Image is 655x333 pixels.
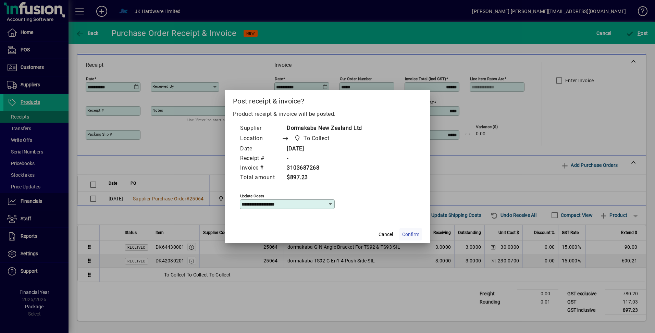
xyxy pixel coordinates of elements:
button: Cancel [375,228,397,241]
h2: Post receipt & invoice? [225,90,430,110]
td: Dormakaba New Zealand Ltd [282,124,362,133]
td: Location [240,133,282,144]
span: Confirm [402,231,419,238]
span: To Collect [292,134,332,143]
button: Confirm [399,228,422,241]
mat-label: Update costs [240,194,264,198]
td: Date [240,144,282,154]
td: 3103687268 [282,163,362,173]
td: Invoice # [240,163,282,173]
td: Supplier [240,124,282,133]
span: To Collect [304,134,329,143]
td: $897.23 [282,173,362,183]
td: Receipt # [240,154,282,163]
p: Product receipt & invoice will be posted. [233,110,422,118]
td: Total amount [240,173,282,183]
td: - [282,154,362,163]
td: [DATE] [282,144,362,154]
span: Cancel [379,231,393,238]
